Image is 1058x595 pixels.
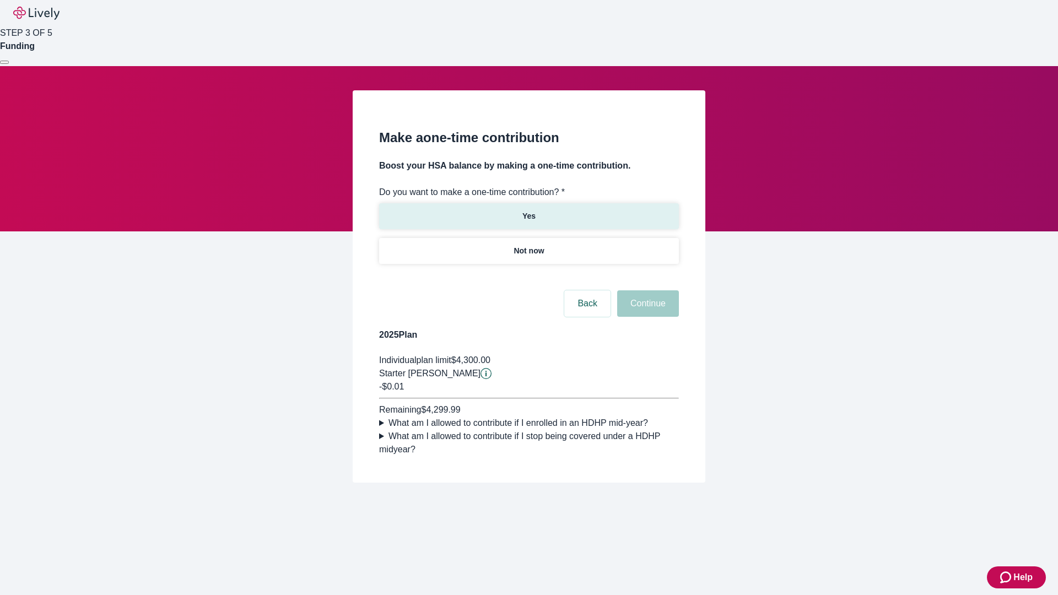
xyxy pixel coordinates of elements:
[522,210,536,222] p: Yes
[1000,571,1013,584] svg: Zendesk support icon
[481,368,492,379] button: Lively will contribute $0.01 to establish your account
[379,405,421,414] span: Remaining
[379,430,679,456] summary: What am I allowed to contribute if I stop being covered under a HDHP midyear?
[379,203,679,229] button: Yes
[379,159,679,172] h4: Boost your HSA balance by making a one-time contribution.
[564,290,611,317] button: Back
[379,128,679,148] h2: Make a one-time contribution
[379,416,679,430] summary: What am I allowed to contribute if I enrolled in an HDHP mid-year?
[421,405,460,414] span: $4,299.99
[379,382,404,391] span: -$0.01
[1013,571,1033,584] span: Help
[13,7,60,20] img: Lively
[379,369,481,378] span: Starter [PERSON_NAME]
[451,355,490,365] span: $4,300.00
[379,238,679,264] button: Not now
[379,328,679,342] h4: 2025 Plan
[987,566,1046,588] button: Zendesk support iconHelp
[379,186,565,199] label: Do you want to make a one-time contribution? *
[514,245,544,257] p: Not now
[379,355,451,365] span: Individual plan limit
[481,368,492,379] svg: Starter penny details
